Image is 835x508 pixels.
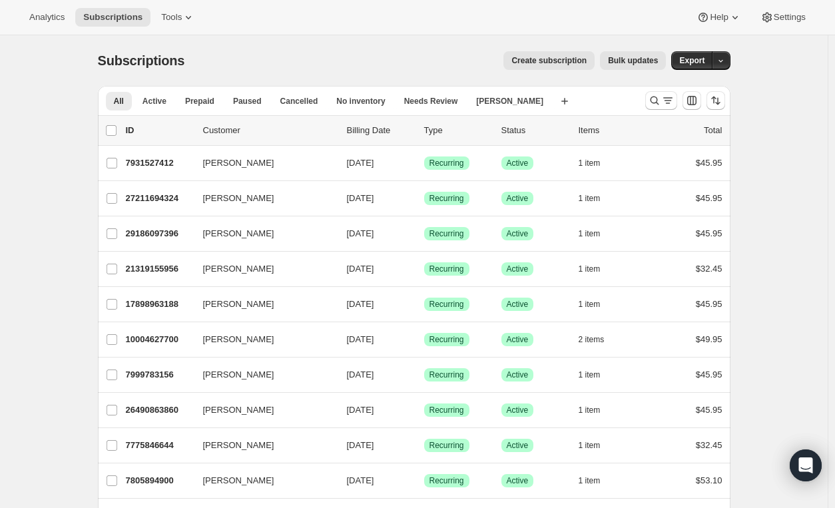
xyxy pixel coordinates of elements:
span: [DATE] [347,264,374,274]
span: [PERSON_NAME] [203,333,274,346]
span: [DATE] [347,405,374,415]
p: 7931527412 [126,156,192,170]
span: 1 item [579,228,601,239]
p: Customer [203,124,336,137]
div: 7775846644[PERSON_NAME][DATE]SuccessRecurringSuccessActive1 item$32.45 [126,436,722,455]
button: Export [671,51,712,70]
span: [PERSON_NAME] [203,298,274,311]
span: Paused [233,96,262,107]
p: 21319155956 [126,262,192,276]
span: 1 item [579,193,601,204]
span: Recurring [429,158,464,168]
span: Cancelled [280,96,318,107]
span: Active [507,158,529,168]
button: [PERSON_NAME] [195,258,328,280]
p: 26490863860 [126,403,192,417]
span: Export [679,55,704,66]
div: 26490863860[PERSON_NAME][DATE]SuccessRecurringSuccessActive1 item$45.95 [126,401,722,419]
span: [PERSON_NAME] [476,96,543,107]
span: Active [507,440,529,451]
span: $32.45 [696,440,722,450]
p: 7999783156 [126,368,192,381]
span: [DATE] [347,334,374,344]
span: 1 item [579,370,601,380]
button: 1 item [579,401,615,419]
div: Items [579,124,645,137]
button: 2 items [579,330,619,349]
span: $49.95 [696,334,722,344]
p: Total [704,124,722,137]
button: [PERSON_NAME] [195,399,328,421]
span: Recurring [429,405,464,415]
span: [PERSON_NAME] [203,192,274,205]
span: Active [507,193,529,204]
span: [PERSON_NAME] [203,368,274,381]
p: 29186097396 [126,227,192,240]
span: $53.10 [696,475,722,485]
span: [DATE] [347,228,374,238]
button: Bulk updates [600,51,666,70]
div: Open Intercom Messenger [790,449,822,481]
button: Analytics [21,8,73,27]
span: $45.95 [696,405,722,415]
span: Subscriptions [98,53,185,68]
button: Sort the results [706,91,725,110]
span: Tools [161,12,182,23]
span: [PERSON_NAME] [203,403,274,417]
p: ID [126,124,192,137]
span: Analytics [29,12,65,23]
span: $45.95 [696,370,722,380]
button: 1 item [579,189,615,208]
button: [PERSON_NAME] [195,470,328,491]
p: Status [501,124,568,137]
span: All [114,96,124,107]
span: Recurring [429,228,464,239]
button: [PERSON_NAME] [195,188,328,209]
span: Recurring [429,334,464,345]
span: 1 item [579,475,601,486]
button: Create subscription [503,51,595,70]
div: 21319155956[PERSON_NAME][DATE]SuccessRecurringSuccessActive1 item$32.45 [126,260,722,278]
span: 1 item [579,299,601,310]
button: 1 item [579,436,615,455]
button: [PERSON_NAME] [195,364,328,385]
div: 27211694324[PERSON_NAME][DATE]SuccessRecurringSuccessActive1 item$45.95 [126,189,722,208]
span: Active [507,370,529,380]
div: 7999783156[PERSON_NAME][DATE]SuccessRecurringSuccessActive1 item$45.95 [126,366,722,384]
span: [DATE] [347,440,374,450]
p: Billing Date [347,124,414,137]
span: [PERSON_NAME] [203,156,274,170]
p: 10004627700 [126,333,192,346]
span: $45.95 [696,228,722,238]
span: Active [507,228,529,239]
span: Bulk updates [608,55,658,66]
span: 2 items [579,334,605,345]
span: [DATE] [347,158,374,168]
span: Recurring [429,193,464,204]
span: Help [710,12,728,23]
div: 17898963188[PERSON_NAME][DATE]SuccessRecurringSuccessActive1 item$45.95 [126,295,722,314]
span: [DATE] [347,370,374,380]
button: 1 item [579,366,615,384]
button: Help [689,8,749,27]
span: Recurring [429,370,464,380]
span: Needs Review [404,96,458,107]
span: Recurring [429,475,464,486]
span: $45.95 [696,158,722,168]
button: [PERSON_NAME] [195,152,328,174]
button: 1 item [579,471,615,490]
button: Settings [752,8,814,27]
span: [PERSON_NAME] [203,262,274,276]
p: 7775846644 [126,439,192,452]
span: [PERSON_NAME] [203,439,274,452]
p: 27211694324 [126,192,192,205]
span: Active [142,96,166,107]
span: 1 item [579,264,601,274]
span: [PERSON_NAME] [203,227,274,240]
span: [PERSON_NAME] [203,474,274,487]
button: Customize table column order and visibility [683,91,701,110]
span: Recurring [429,299,464,310]
span: 1 item [579,440,601,451]
p: 17898963188 [126,298,192,311]
span: 1 item [579,405,601,415]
